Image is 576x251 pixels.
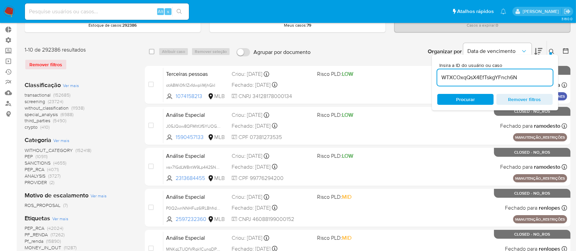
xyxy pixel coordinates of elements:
span: Alt [158,8,163,15]
input: Pesquise usuários ou casos... [25,7,189,16]
button: search-icon [172,7,186,16]
a: Sair [564,8,571,15]
p: adriano.brito@mercadolivre.com [523,8,561,15]
span: 3.160.0 [561,16,573,22]
a: Notificações [500,9,506,14]
span: s [167,8,169,15]
span: Atalhos rápidos [457,8,494,15]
